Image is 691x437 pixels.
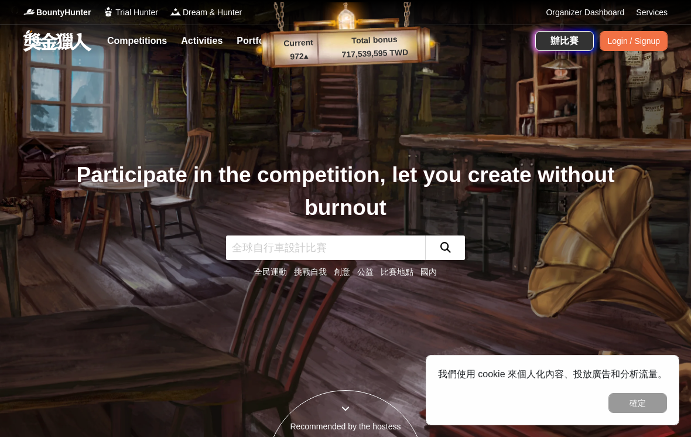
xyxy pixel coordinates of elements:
a: LogoBountyHunter [23,6,91,19]
p: Current [275,36,322,50]
a: Organizer Dashboard [546,6,624,19]
a: Services [636,6,668,19]
p: Total bonus [321,32,427,48]
a: 全民運動 [254,267,287,276]
button: 確定 [608,393,667,413]
a: 國內 [420,267,437,276]
a: LogoTrial Hunter [102,6,158,19]
span: 我們使用 cookie 來個人化內容、投放廣告和分析流量。 [438,369,667,379]
a: Portfolio [232,33,280,49]
div: Login / Signup [600,31,668,51]
img: Logo [23,6,35,18]
img: Logo [170,6,182,18]
a: 辦比賽 [535,31,594,51]
span: Trial Hunter [115,6,158,19]
p: 972 ▴ [275,50,323,64]
a: Activities [176,33,227,49]
img: Logo [102,6,114,18]
a: Competitions [102,33,172,49]
a: 比賽地點 [381,267,413,276]
span: BountyHunter [36,6,91,19]
a: 公益 [357,267,374,276]
a: 挑戰自我 [294,267,327,276]
input: 全球自行車設計比賽 [226,235,425,260]
p: 717,539,595 TWD [322,46,428,62]
div: Participate in the competition, let you create without burnout [64,159,627,224]
span: Dream & Hunter [183,6,242,19]
div: Recommended by the hostess [267,421,424,433]
a: LogoDream & Hunter [170,6,242,19]
a: 創意 [334,267,350,276]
